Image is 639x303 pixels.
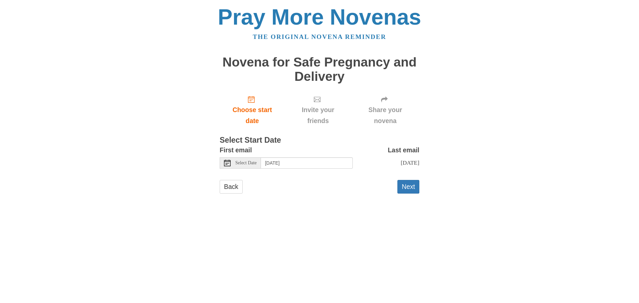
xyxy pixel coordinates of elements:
[253,33,386,40] a: The original novena reminder
[285,90,351,130] div: Click "Next" to confirm your start date first.
[218,5,421,29] a: Pray More Novenas
[235,161,257,165] span: Select Date
[292,104,344,126] span: Invite your friends
[220,145,252,156] label: First email
[220,136,419,145] h3: Select Start Date
[220,90,285,130] a: Choose start date
[397,180,419,194] button: Next
[358,104,413,126] span: Share your novena
[226,104,278,126] span: Choose start date
[220,180,243,194] a: Back
[220,55,419,83] h1: Novena for Safe Pregnancy and Delivery
[388,145,419,156] label: Last email
[351,90,419,130] div: Click "Next" to confirm your start date first.
[401,159,419,166] span: [DATE]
